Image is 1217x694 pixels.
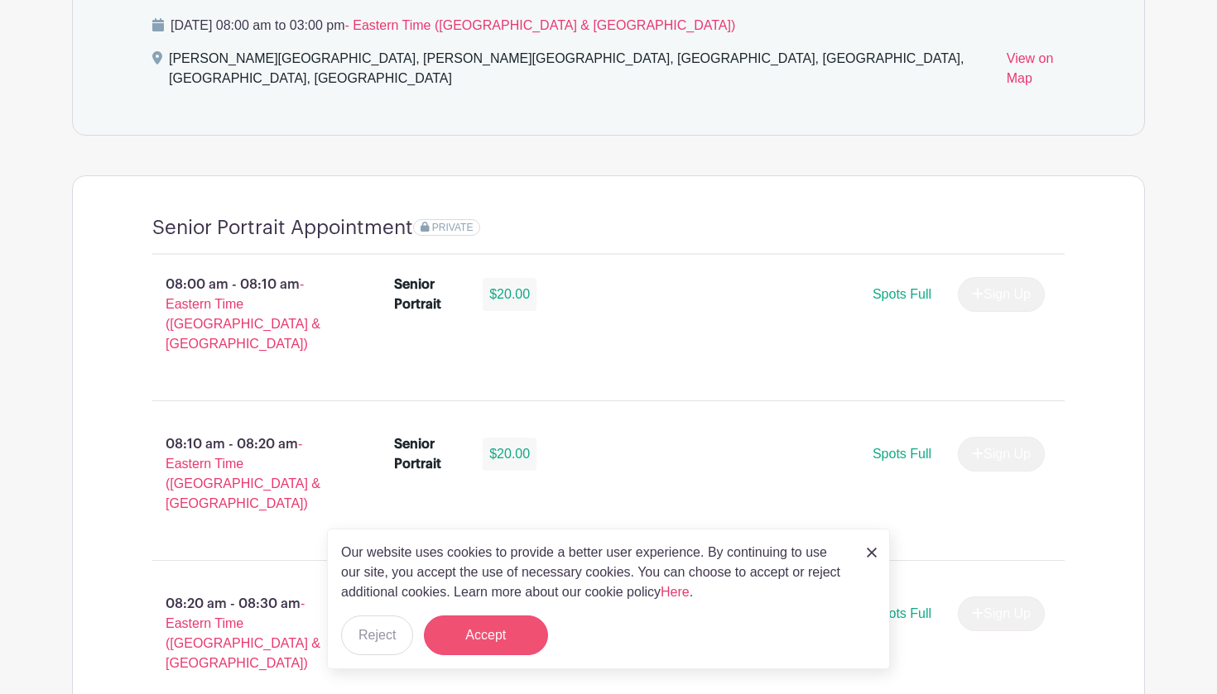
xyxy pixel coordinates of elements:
[166,437,320,510] span: - Eastern Time ([GEOGRAPHIC_DATA] & [GEOGRAPHIC_DATA])
[166,596,320,670] span: - Eastern Time ([GEOGRAPHIC_DATA] & [GEOGRAPHIC_DATA])
[1007,49,1065,95] a: View on Map
[432,222,474,233] span: PRIVATE
[344,18,735,32] span: - Eastern Time ([GEOGRAPHIC_DATA] & [GEOGRAPHIC_DATA])
[126,587,368,680] p: 08:20 am - 08:30 am
[661,585,690,599] a: Here
[483,438,536,471] div: $20.00
[341,543,849,602] p: Our website uses cookies to provide a better user experience. By continuing to use our site, you ...
[166,277,320,351] span: - Eastern Time ([GEOGRAPHIC_DATA] & [GEOGRAPHIC_DATA])
[873,606,931,620] span: Spots Full
[424,615,548,655] button: Accept
[483,278,536,311] div: $20.00
[394,275,464,314] div: Senior Portrait
[169,49,993,95] div: [PERSON_NAME][GEOGRAPHIC_DATA], [PERSON_NAME][GEOGRAPHIC_DATA], [GEOGRAPHIC_DATA], [GEOGRAPHIC_DA...
[341,615,413,655] button: Reject
[873,287,931,301] span: Spots Full
[126,428,368,520] p: 08:10 am - 08:20 am
[152,16,1065,36] p: [DATE] 08:00 am to 03:00 pm
[126,268,368,361] p: 08:00 am - 08:10 am
[873,447,931,461] span: Spots Full
[152,216,413,240] h4: Senior Portrait Appointment
[867,548,877,558] img: close_button-5f87c8562297e5c2d7936805f587ecaba9071eb48480494691a3f1689db116b3.svg
[394,434,464,474] div: Senior Portrait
